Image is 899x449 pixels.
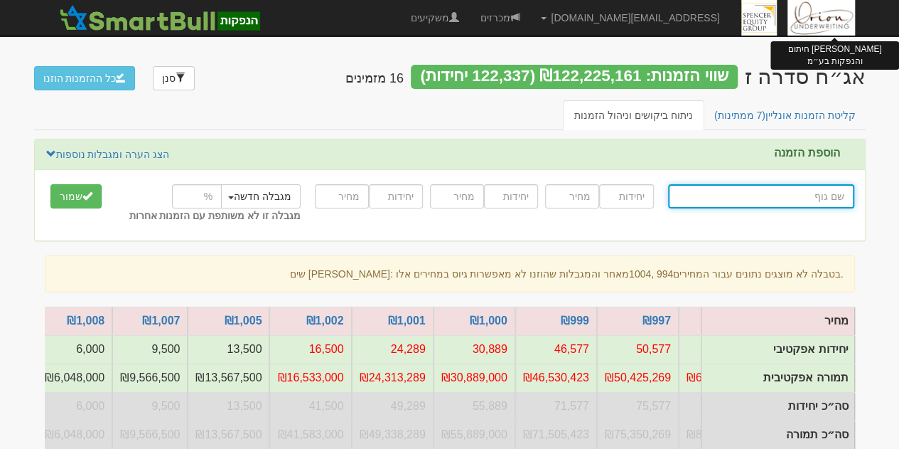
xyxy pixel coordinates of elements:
td: יחידות אפקטיבי [188,335,269,364]
a: ₪1,002 [306,315,344,327]
td: סה״כ תמורה [515,421,597,449]
td: סה״כ תמורה [701,421,854,449]
a: ₪1,007 [142,315,180,327]
div: שים [PERSON_NAME]: בטבלה לא מוצגים נתונים עבור המחירים מאחר והמגבלות שהוזנו לא מאפשרות גיוס במחיר... [45,255,855,292]
td: סה״כ תמורה [37,421,112,449]
div: 1004, 994 [629,267,673,281]
div: ספנסר אקוויטי גרופ לימיטד - אג״ח (סדרה ז) - הנפקה לציבור [745,65,866,88]
td: סה״כ יחידות [269,392,351,421]
td: יחידות אפקטיבי [112,335,188,364]
input: מחיר [430,184,484,208]
input: מחיר [315,184,369,208]
td: תמורה אפקטיבית [269,364,351,392]
td: תמורה אפקטיבית [352,364,434,392]
td: תמורה אפקטיבית [434,364,515,392]
td: סה״כ יחידות [352,392,434,421]
button: כל ההזמנות הוזנו [34,66,136,90]
td: תמורה אפקטיבית [188,364,269,392]
td: תמורה אפקטיבית [679,364,760,392]
td: יחידות אפקטיבי [515,335,597,364]
td: סה״כ יחידות [188,392,269,421]
button: מגבלה חדשה [219,184,301,208]
td: סה״כ יחידות [597,392,679,421]
td: סה״כ תמורה [679,421,760,449]
a: ₪1,001 [388,315,426,327]
a: ₪1,000 [470,315,507,327]
a: ₪1,008 [67,315,104,327]
a: ₪999 [561,315,589,327]
td: יחידות אפקטיבי [269,335,351,364]
button: שמור [50,184,102,208]
td: סה״כ תמורה [597,421,679,449]
td: יחידות אפקטיבי [701,336,854,364]
img: SmartBull Logo [55,4,264,32]
td: סה״כ יחידות [679,392,760,421]
td: סה״כ תמורה [434,421,515,449]
div: שווי הזמנות: ₪122,225,161 (122,337 יחידות) [411,65,738,89]
td: סה״כ יחידות [434,392,515,421]
a: ניתוח ביקושים וניהול הזמנות [563,100,704,130]
td: סה״כ תמורה [352,421,434,449]
td: יחידות אפקטיבי [352,335,434,364]
a: ₪997 [642,315,671,327]
input: מחיר [545,184,599,208]
td: תמורה אפקטיבית [597,364,679,392]
td: סה״כ יחידות [515,392,597,421]
span: (7 ממתינות) [714,110,765,121]
a: סנן [153,66,195,90]
input: % [172,184,222,208]
td: יחידות אפקטיבי [434,335,515,364]
td: תמורה אפקטיבית [112,364,188,392]
td: יחידות אפקטיבי [37,335,112,364]
div: [PERSON_NAME] חיתום והנפקות בע״מ [770,41,899,70]
td: תמורה אפקטיבית [515,364,597,392]
input: יחידות [369,184,423,208]
a: קליטת הזמנות אונליין(7 ממתינות) [703,100,867,130]
td: סה״כ יחידות [701,392,854,421]
input: שם גוף [668,184,854,208]
a: ₪1,005 [224,315,262,327]
td: סה״כ תמורה [112,421,188,449]
td: יחידות אפקטיבי [597,335,679,364]
td: סה״כ יחידות [37,392,112,421]
td: יחידות אפקטיבי [679,335,760,364]
a: הצג הערה ומגבלות נוספות [45,147,171,162]
label: מגבלה זו לא משותפת עם הזמנות אחרות [129,208,301,223]
td: תמורה אפקטיבית [37,364,112,392]
label: הוספת הזמנה [774,147,839,159]
td: סה״כ תמורה [269,421,351,449]
td: תמורה אפקטיבית [701,364,854,393]
input: יחידות [599,184,653,208]
td: סה״כ יחידות [112,392,188,421]
input: יחידות [484,184,538,208]
h4: 16 מזמינים [345,72,404,86]
td: סה״כ תמורה [188,421,269,449]
td: מחיר [701,307,854,336]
